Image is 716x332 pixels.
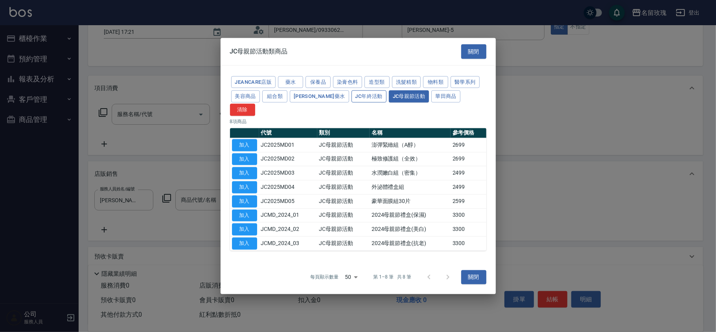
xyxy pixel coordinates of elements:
[392,76,421,88] button: 洗髮精類
[451,180,486,194] td: 2499
[451,236,486,251] td: 3300
[461,44,486,59] button: 關閉
[262,90,287,103] button: 組合類
[451,152,486,166] td: 2699
[317,208,370,223] td: JC母親節活動
[370,166,451,180] td: 水潤嫩白組（密集）
[259,138,317,152] td: JC2025MD01
[259,152,317,166] td: JC2025MD02
[333,76,362,88] button: 染膏色料
[259,236,317,251] td: JCMD_2024_03
[317,222,370,236] td: JC母親節活動
[370,128,451,138] th: 名稱
[232,181,257,194] button: 加入
[370,194,451,208] td: 豪華面膜組30片
[451,222,486,236] td: 3300
[259,194,317,208] td: JC2025MD05
[232,139,257,151] button: 加入
[259,208,317,223] td: JCMD_2024_01
[230,104,255,116] button: 清除
[451,128,486,138] th: 參考價格
[370,180,451,194] td: 外泌體禮盒組
[232,223,257,236] button: 加入
[317,128,370,138] th: 類別
[259,166,317,180] td: JC2025MD03
[232,195,257,207] button: 加入
[317,166,370,180] td: JC母親節活動
[230,118,486,125] p: 8 項商品
[310,273,339,280] p: 每頁顯示數量
[451,166,486,180] td: 2499
[370,222,451,236] td: 2024母親節禮盒(美白)
[232,209,257,221] button: 加入
[370,152,451,166] td: 極致修護組（全效）
[342,266,361,288] div: 50
[317,138,370,152] td: JC母親節活動
[232,153,257,165] button: 加入
[259,180,317,194] td: JC2025MD04
[431,90,460,103] button: 華田商品
[370,208,451,223] td: 2024母親節禮盒(保濕)
[290,90,349,103] button: [PERSON_NAME]藥水
[317,152,370,166] td: JC母親節活動
[451,138,486,152] td: 2699
[389,90,429,103] button: JC母親節活動
[231,76,276,88] button: JeanCare店販
[230,48,288,55] span: JC母親節活動類商品
[461,270,486,284] button: 關閉
[259,128,317,138] th: 代號
[423,76,448,88] button: 物料類
[232,238,257,250] button: 加入
[373,273,411,280] p: 第 1–8 筆 共 8 筆
[370,236,451,251] td: 2024母親節禮盒(抗老)
[306,76,331,88] button: 保養品
[317,236,370,251] td: JC母親節活動
[364,76,390,88] button: 造型類
[317,180,370,194] td: JC母親節活動
[451,194,486,208] td: 2599
[317,194,370,208] td: JC母親節活動
[451,76,480,88] button: 醫學系列
[451,208,486,223] td: 3300
[370,138,451,152] td: 澎彈緊緻組（A醇）
[232,167,257,179] button: 加入
[231,90,260,103] button: 美容商品
[259,222,317,236] td: JCMD_2024_02
[278,76,303,88] button: 藥水
[352,90,387,103] button: JC年終活動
